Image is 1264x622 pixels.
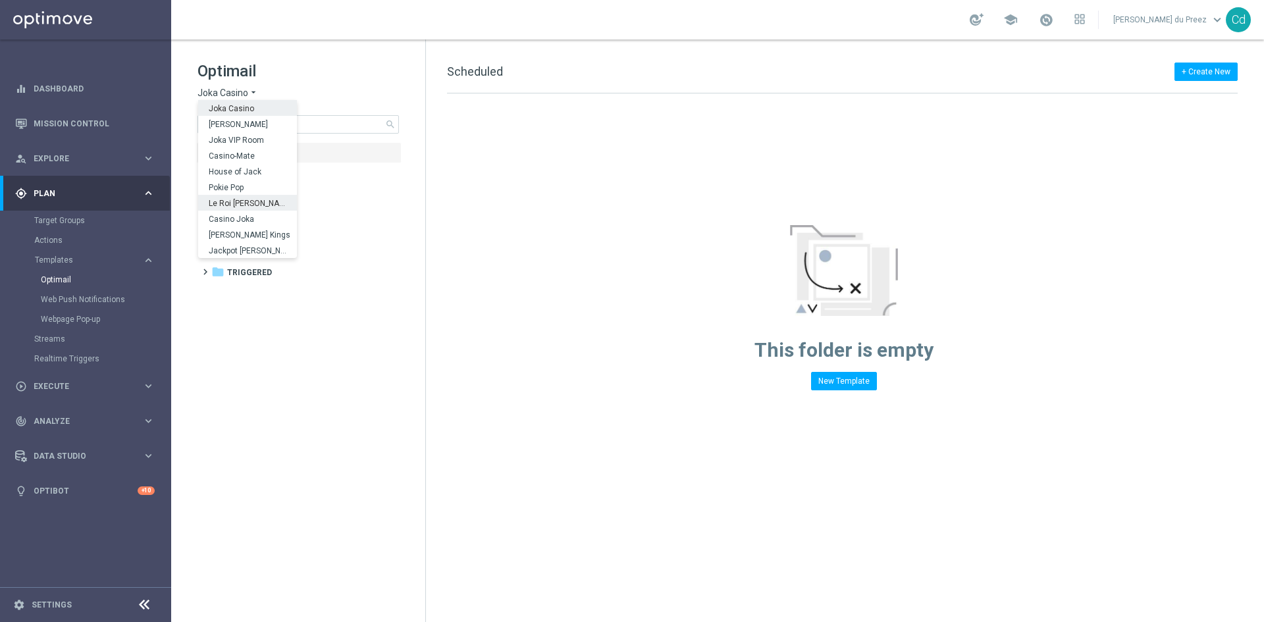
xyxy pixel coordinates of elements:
[385,119,396,130] span: search
[15,153,142,165] div: Explore
[15,415,142,427] div: Analyze
[15,106,155,141] div: Mission Control
[142,380,155,392] i: keyboard_arrow_right
[41,290,170,309] div: Web Push Notifications
[34,211,170,230] div: Target Groups
[142,415,155,427] i: keyboard_arrow_right
[15,71,155,106] div: Dashboard
[1112,10,1226,30] a: [PERSON_NAME] du Preezkeyboard_arrow_down
[32,601,72,609] a: Settings
[142,450,155,462] i: keyboard_arrow_right
[41,274,137,285] a: Optimail
[35,256,129,264] span: Templates
[34,382,142,390] span: Execute
[754,338,934,361] span: This folder is empty
[34,235,137,246] a: Actions
[197,87,259,99] button: Joka Casino arrow_drop_down
[15,380,27,392] i: play_circle_outline
[15,153,27,165] i: person_search
[13,599,25,611] i: settings
[790,225,898,316] img: emptyStateManageTemplates.jpg
[1210,13,1224,27] span: keyboard_arrow_down
[14,153,155,164] button: person_search Explore keyboard_arrow_right
[41,270,170,290] div: Optimail
[34,190,142,197] span: Plan
[15,83,27,95] i: equalizer
[34,71,155,106] a: Dashboard
[34,452,142,460] span: Data Studio
[41,309,170,329] div: Webpage Pop-up
[35,256,142,264] div: Templates
[15,473,155,508] div: Optibot
[15,188,27,199] i: gps_fixed
[34,106,155,141] a: Mission Control
[142,254,155,267] i: keyboard_arrow_right
[14,84,155,94] button: equalizer Dashboard
[138,486,155,495] div: +10
[34,417,142,425] span: Analyze
[142,187,155,199] i: keyboard_arrow_right
[15,188,142,199] div: Plan
[34,255,155,265] button: Templates keyboard_arrow_right
[227,267,272,278] span: Triggered
[34,334,137,344] a: Streams
[197,87,248,99] span: Joka Casino
[447,65,503,78] span: Scheduled
[142,152,155,165] i: keyboard_arrow_right
[15,450,142,462] div: Data Studio
[811,372,877,390] button: New Template
[41,314,137,324] a: Webpage Pop-up
[15,415,27,427] i: track_changes
[248,87,259,99] i: arrow_drop_down
[14,118,155,129] button: Mission Control
[15,485,27,497] i: lightbulb
[34,473,138,508] a: Optibot
[1003,13,1018,27] span: school
[197,115,399,134] input: Search Template
[34,250,170,329] div: Templates
[41,294,137,305] a: Web Push Notifications
[34,353,137,364] a: Realtime Triggers
[34,230,170,250] div: Actions
[14,486,155,496] button: lightbulb Optibot +10
[34,215,137,226] a: Target Groups
[34,329,170,349] div: Streams
[211,265,224,278] i: folder
[14,451,155,461] button: Data Studio keyboard_arrow_right
[1226,7,1251,32] div: Cd
[14,416,155,427] button: track_changes Analyze keyboard_arrow_right
[198,100,297,258] ng-dropdown-panel: Options list
[1174,63,1238,81] button: + Create New
[14,188,155,199] button: gps_fixed Plan keyboard_arrow_right
[34,349,170,369] div: Realtime Triggers
[14,381,155,392] button: play_circle_outline Execute keyboard_arrow_right
[15,380,142,392] div: Execute
[34,155,142,163] span: Explore
[197,61,399,82] h1: Optimail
